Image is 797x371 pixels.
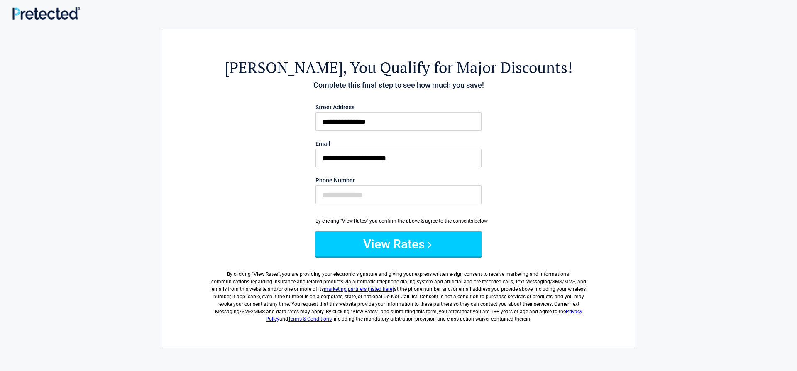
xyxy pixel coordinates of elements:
label: By clicking " ", you are providing your electronic signature and giving your express written e-si... [208,264,589,323]
span: [PERSON_NAME] [225,57,343,78]
a: Terms & Conditions [288,316,332,322]
button: View Rates [315,231,482,256]
a: marketing partners (listed here) [324,286,394,292]
label: Phone Number [315,177,482,183]
label: Email [315,141,482,147]
div: By clicking "View Rates" you confirm the above & agree to the consents below [315,217,482,225]
h2: , You Qualify for Major Discounts! [208,57,589,78]
img: Main Logo [12,7,80,19]
span: View Rates [254,271,278,277]
label: Street Address [315,104,482,110]
h4: Complete this final step to see how much you save! [208,80,589,91]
